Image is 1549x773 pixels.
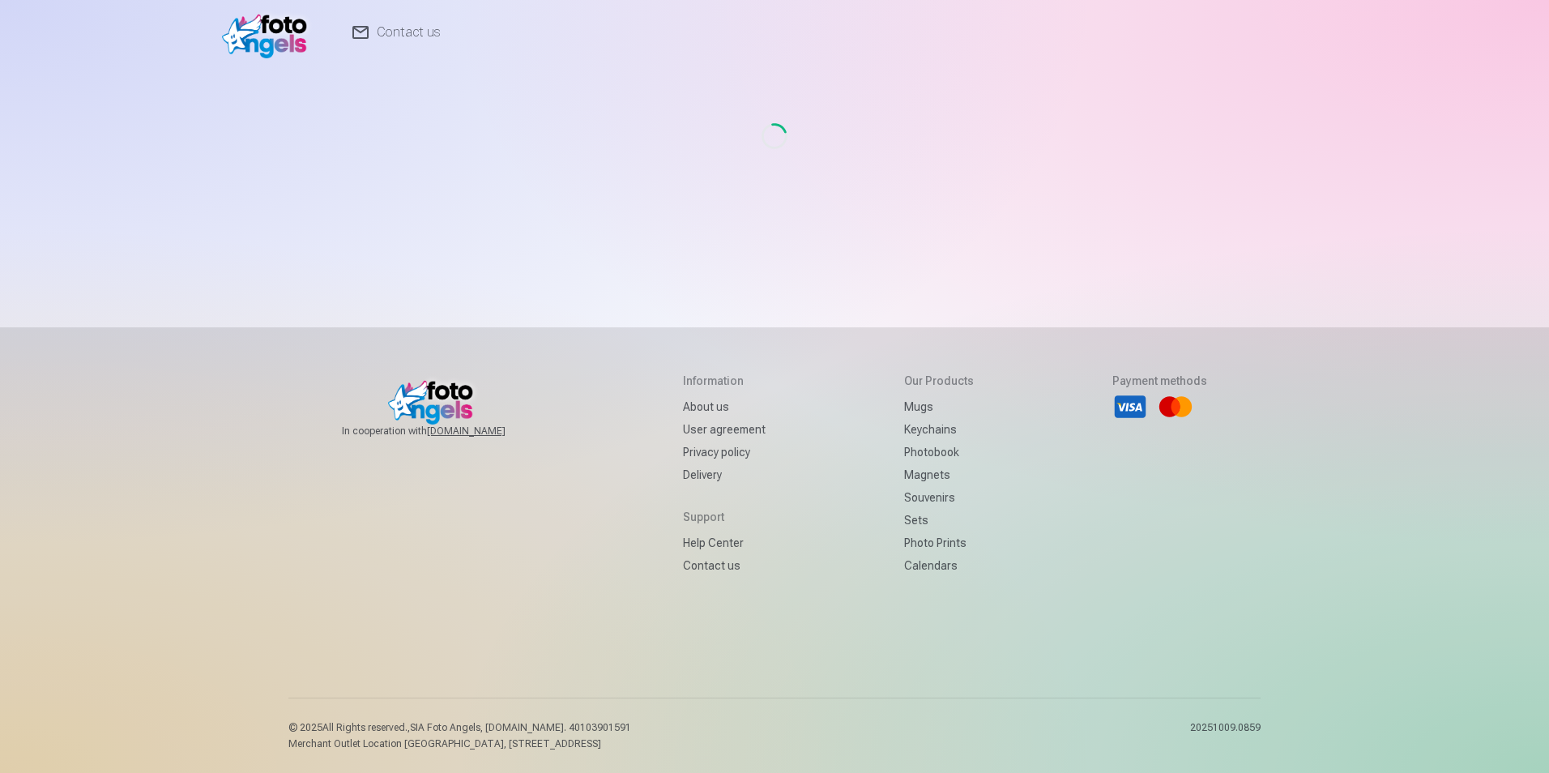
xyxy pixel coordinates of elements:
a: About us [683,395,766,418]
img: /v1 [222,6,315,58]
a: Souvenirs [904,486,974,509]
li: Visa [1112,389,1148,425]
p: © 2025 All Rights reserved. , [288,721,631,734]
a: Photo prints [904,532,974,554]
a: Sets [904,509,974,532]
p: Merchant Outlet Location [GEOGRAPHIC_DATA], [STREET_ADDRESS] [288,737,631,750]
p: 20251009.0859 [1190,721,1261,750]
a: Photobook [904,441,974,463]
h5: Our products [904,373,974,389]
a: Help Center [683,532,766,554]
li: Mastercard [1158,389,1193,425]
a: Contact us [683,554,766,577]
a: Mugs [904,395,974,418]
h5: Payment methods [1112,373,1207,389]
h5: Support [683,509,766,525]
a: Privacy policy [683,441,766,463]
h5: Information [683,373,766,389]
a: Magnets [904,463,974,486]
a: Delivery [683,463,766,486]
a: Calendars [904,554,974,577]
a: Keychains [904,418,974,441]
span: In cooperation with [342,425,544,438]
a: [DOMAIN_NAME] [427,425,544,438]
span: SIA Foto Angels, [DOMAIN_NAME]. 40103901591 [410,722,631,733]
a: User agreement [683,418,766,441]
